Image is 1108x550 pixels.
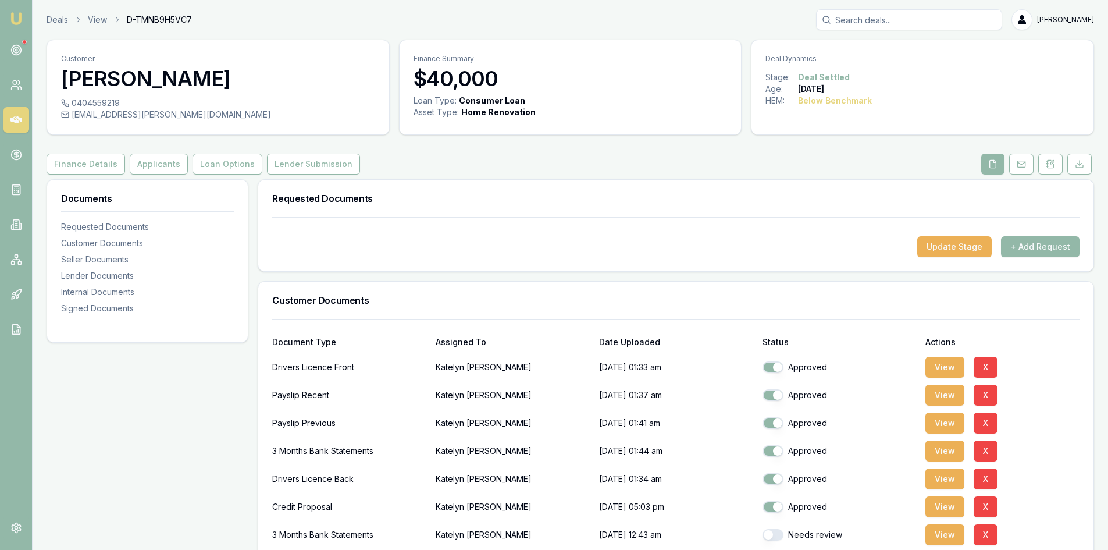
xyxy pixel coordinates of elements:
nav: breadcrumb [47,14,192,26]
p: Katelyn [PERSON_NAME] [436,356,590,379]
button: Loan Options [193,154,262,175]
button: X [974,385,997,406]
a: Lender Submission [265,154,362,175]
p: Deal Dynamics [765,54,1080,63]
div: Lender Documents [61,270,234,282]
div: Stage: [765,72,798,83]
button: X [974,469,997,489]
span: [PERSON_NAME] [1037,15,1094,24]
div: Internal Documents [61,286,234,298]
div: Approved [763,473,917,485]
p: Katelyn [PERSON_NAME] [436,467,590,491]
button: View [925,385,964,406]
div: Age: [765,83,798,95]
div: Date Uploaded [599,338,753,346]
div: [EMAIL_ADDRESS][PERSON_NAME][DOMAIN_NAME] [61,109,375,120]
button: X [974,524,997,545]
button: Update Stage [917,236,992,257]
div: Approved [763,445,917,457]
div: Signed Documents [61,303,234,314]
div: HEM: [765,95,798,107]
div: Below Benchmark [798,95,872,107]
div: Needs review [763,529,917,541]
p: Katelyn [PERSON_NAME] [436,411,590,435]
div: Approved [763,417,917,429]
h3: Documents [61,194,234,203]
button: X [974,496,997,517]
a: Finance Details [47,154,127,175]
div: Credit Proposal [272,495,426,519]
div: Approved [763,501,917,513]
p: Katelyn [PERSON_NAME] [436,523,590,547]
div: Actions [925,338,1080,346]
div: Loan Type: [414,95,457,107]
button: Finance Details [47,154,125,175]
div: Customer Documents [61,237,234,249]
div: Payslip Recent [272,384,426,407]
p: Katelyn [PERSON_NAME] [436,495,590,519]
div: [DATE] [798,83,824,95]
p: [DATE] 12:43 am [599,523,753,547]
div: Status [763,338,917,346]
div: Deal Settled [798,72,850,83]
p: [DATE] 01:44 am [599,439,753,463]
div: Consumer Loan [459,95,525,107]
p: [DATE] 01:37 am [599,384,753,407]
div: 3 Months Bank Statements [272,523,426,547]
div: 0404559219 [61,97,375,109]
h3: Requested Documents [272,194,1080,203]
button: + Add Request [1001,236,1080,257]
div: Approved [763,361,917,373]
div: Assigned To [436,338,590,346]
p: Customer [61,54,375,63]
button: View [925,469,964,489]
div: Asset Type : [414,107,459,118]
button: View [925,357,964,378]
a: Loan Options [190,154,265,175]
button: View [925,496,964,517]
a: View [88,14,107,26]
div: Seller Documents [61,254,234,265]
button: X [974,441,997,462]
div: Approved [763,389,917,401]
img: emu-icon-u.png [9,12,23,26]
p: [DATE] 01:41 am [599,411,753,435]
h3: [PERSON_NAME] [61,67,375,90]
a: Deals [47,14,68,26]
div: Drivers Licence Front [272,356,426,379]
p: [DATE] 01:33 am [599,356,753,379]
div: Payslip Previous [272,411,426,435]
div: Requested Documents [61,221,234,233]
p: [DATE] 05:03 pm [599,495,753,519]
button: View [925,441,964,462]
p: Finance Summary [414,54,728,63]
div: 3 Months Bank Statements [272,439,426,463]
button: Lender Submission [267,154,360,175]
button: X [974,357,997,378]
button: X [974,413,997,434]
a: Applicants [127,154,190,175]
h3: $40,000 [414,67,728,90]
button: Applicants [130,154,188,175]
h3: Customer Documents [272,296,1080,305]
div: Document Type [272,338,426,346]
p: Katelyn [PERSON_NAME] [436,439,590,463]
div: Home Renovation [461,107,536,118]
span: D-TMNB9H5VC7 [127,14,192,26]
p: Katelyn [PERSON_NAME] [436,384,590,407]
button: View [925,524,964,545]
p: [DATE] 01:34 am [599,467,753,491]
input: Search deals [816,9,1002,30]
button: View [925,413,964,434]
div: Drivers Licence Back [272,467,426,491]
